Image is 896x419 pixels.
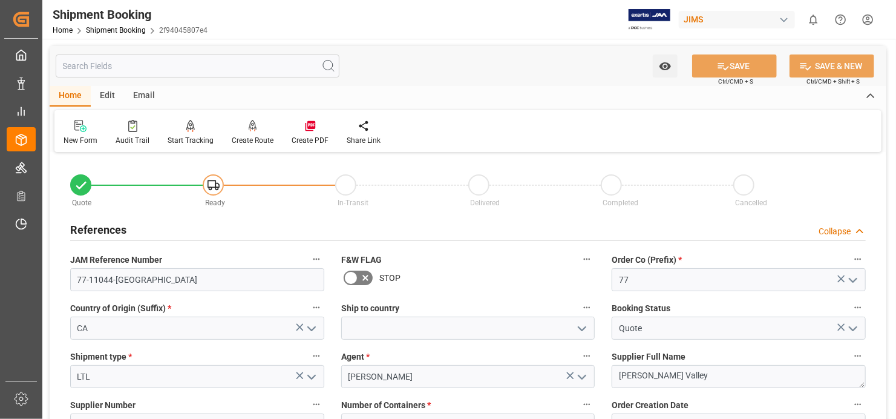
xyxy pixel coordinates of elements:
h2: References [70,222,126,238]
button: Supplier Number [309,397,324,412]
button: F&W FLAG [579,251,595,267]
button: Shipment type * [309,348,324,364]
div: Home [50,86,91,107]
div: New Form [64,135,97,146]
div: Create PDF [292,135,329,146]
span: Delivered [470,199,500,207]
button: open menu [653,54,678,78]
span: Ctrl/CMD + Shift + S [806,77,860,86]
span: Country of Origin (Suffix) [70,302,171,315]
span: Cancelled [735,199,767,207]
a: Home [53,26,73,35]
span: In-Transit [338,199,368,207]
button: Order Creation Date [850,397,866,412]
a: Shipment Booking [86,26,146,35]
button: Number of Containers * [579,397,595,412]
div: Start Tracking [168,135,214,146]
button: show 0 new notifications [800,6,827,33]
span: STOP [379,272,401,285]
span: Agent [341,351,370,363]
button: JIMS [679,8,800,31]
input: Search Fields [56,54,339,78]
span: F&W FLAG [341,254,382,266]
button: Ship to country [579,300,595,315]
span: Order Co (Prefix) [612,254,682,266]
button: Agent * [579,348,595,364]
div: JIMS [679,11,795,28]
span: Shipment type [70,351,132,363]
img: Exertis%20JAM%20-%20Email%20Logo.jpg_1722504956.jpg [629,9,670,30]
button: open menu [572,319,590,338]
button: Booking Status [850,300,866,315]
button: SAVE & NEW [790,54,874,78]
span: Ctrl/CMD + S [718,77,753,86]
span: Supplier Full Name [612,351,685,363]
span: Supplier Number [70,399,136,412]
button: Country of Origin (Suffix) * [309,300,324,315]
span: JAM Reference Number [70,254,162,266]
button: open menu [301,319,319,338]
div: Audit Trail [116,135,149,146]
button: open menu [843,271,861,289]
button: open menu [572,368,590,386]
div: Share Link [347,135,381,146]
span: Ready [205,199,225,207]
input: Type to search/select [70,317,324,340]
button: Help Center [827,6,854,33]
div: Create Route [232,135,273,146]
button: open menu [843,319,861,338]
span: Number of Containers [341,399,431,412]
textarea: [PERSON_NAME] Valley [612,365,866,388]
button: JAM Reference Number [309,251,324,267]
span: Booking Status [612,302,670,315]
button: open menu [301,368,319,386]
div: Edit [91,86,124,107]
div: Shipment Booking [53,5,208,24]
button: SAVE [692,54,777,78]
span: Order Creation Date [612,399,688,412]
button: Order Co (Prefix) * [850,251,866,267]
span: Quote [73,199,92,207]
div: Email [124,86,164,107]
span: Completed [603,199,638,207]
button: Supplier Full Name [850,348,866,364]
span: Ship to country [341,302,399,315]
div: Collapse [819,225,851,238]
